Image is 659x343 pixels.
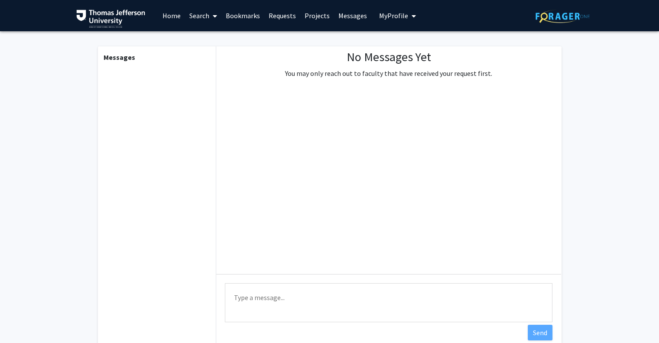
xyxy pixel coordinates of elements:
[264,0,300,31] a: Requests
[225,283,552,322] textarea: Message
[528,325,552,340] button: Send
[76,10,146,28] img: Thomas Jefferson University Logo
[104,53,135,62] b: Messages
[285,68,492,78] p: You may only reach out to faculty that have received your request first.
[379,11,408,20] span: My Profile
[185,0,221,31] a: Search
[6,304,37,336] iframe: Chat
[285,50,492,65] h1: No Messages Yet
[536,10,590,23] img: ForagerOne Logo
[221,0,264,31] a: Bookmarks
[158,0,185,31] a: Home
[334,0,371,31] a: Messages
[300,0,334,31] a: Projects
